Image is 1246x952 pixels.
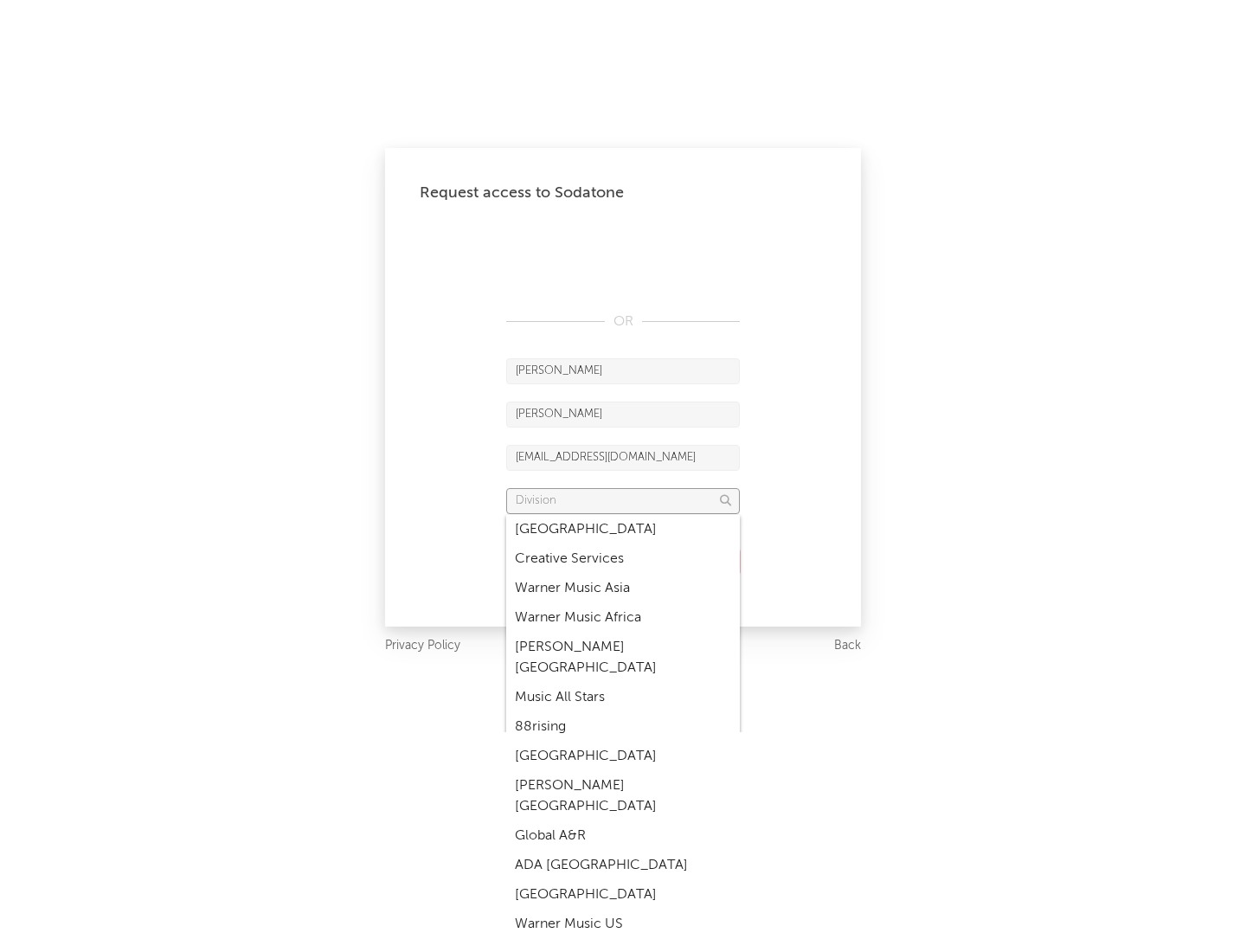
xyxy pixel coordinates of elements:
div: [GEOGRAPHIC_DATA] [506,742,740,771]
div: [GEOGRAPHIC_DATA] [506,515,740,544]
div: Global A&R [506,821,740,851]
a: Back [834,635,861,657]
input: Email [506,445,740,471]
div: Warner Music Africa [506,603,740,633]
div: ADA [GEOGRAPHIC_DATA] [506,851,740,880]
div: Creative Services [506,544,740,574]
div: Warner Music Asia [506,574,740,603]
input: Division [506,488,740,514]
input: Last Name [506,402,740,428]
a: Privacy Policy [385,635,460,657]
div: OR [506,312,740,332]
div: [GEOGRAPHIC_DATA] [506,880,740,910]
div: Warner Music US [506,910,740,939]
div: 88rising [506,712,740,742]
div: [PERSON_NAME] [GEOGRAPHIC_DATA] [506,633,740,683]
div: Request access to Sodatone [420,183,826,203]
div: Music All Stars [506,683,740,712]
input: First Name [506,358,740,384]
div: [PERSON_NAME] [GEOGRAPHIC_DATA] [506,771,740,821]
